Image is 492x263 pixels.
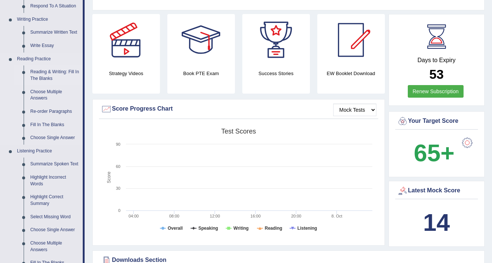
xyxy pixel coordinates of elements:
text: 30 [116,186,120,190]
text: 12:00 [210,214,220,218]
text: 04:00 [129,214,139,218]
h4: Success Stories [242,70,310,77]
b: 14 [423,209,450,236]
a: Listening Practice [14,145,83,158]
a: Re-order Paragraphs [27,105,83,118]
div: Latest Mock Score [397,185,476,196]
h4: Book PTE Exam [167,70,235,77]
text: 90 [116,142,120,146]
b: 65+ [414,139,454,166]
a: Summarize Written Text [27,26,83,39]
a: Fill In The Blanks [27,118,83,132]
a: Choose Multiple Answers [27,237,83,256]
a: Reading Practice [14,53,83,66]
tspan: 8. Oct [331,214,342,218]
tspan: Speaking [198,226,218,231]
tspan: Listening [297,226,317,231]
a: Highlight Correct Summary [27,190,83,210]
text: 0 [118,208,120,213]
text: 20:00 [291,214,301,218]
b: 53 [429,67,444,81]
a: Choose Single Answer [27,131,83,145]
a: Reading & Writing: Fill In The Blanks [27,65,83,85]
a: Write Essay [27,39,83,53]
div: Score Progress Chart [101,104,376,115]
a: Select Missing Word [27,210,83,224]
a: Renew Subscription [408,85,464,98]
text: 08:00 [169,214,180,218]
a: Choose Single Answer [27,223,83,237]
text: 16:00 [250,214,261,218]
a: Choose Multiple Answers [27,85,83,105]
h4: Days to Expiry [397,57,476,64]
a: Highlight Incorrect Words [27,171,83,190]
a: Summarize Spoken Text [27,158,83,171]
tspan: Score [106,172,112,183]
tspan: Reading [265,226,282,231]
tspan: Writing [233,226,249,231]
tspan: Overall [168,226,183,231]
h4: Strategy Videos [92,70,160,77]
a: Writing Practice [14,13,83,26]
tspan: Test scores [221,128,256,135]
div: Your Target Score [397,116,476,127]
text: 60 [116,164,120,169]
h4: EW Booklet Download [317,70,385,77]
